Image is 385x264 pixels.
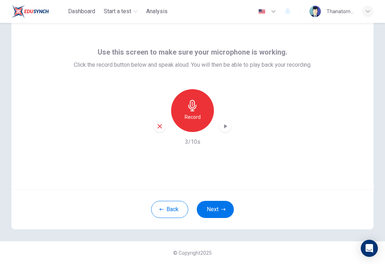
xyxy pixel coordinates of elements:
[98,46,287,58] span: Use this screen to make sure your microphone is working.
[361,240,378,257] div: Open Intercom Messenger
[185,138,200,146] h6: 3/10s
[257,9,266,14] img: en
[173,250,212,256] span: © Copyright 2025
[68,7,95,16] span: Dashboard
[143,5,170,18] button: Analysis
[11,4,49,19] img: EduSynch logo
[309,6,321,17] img: Profile picture
[65,5,98,18] button: Dashboard
[146,7,168,16] span: Analysis
[197,201,234,218] button: Next
[185,113,201,121] h6: Record
[171,89,214,132] button: Record
[151,201,188,218] button: Back
[74,61,312,69] span: Click the record button below and speak aloud. You will then be able to play back your recording.
[104,7,131,16] span: Start a test
[327,7,354,16] div: Thanatorn (Khun) Kietthanakorn
[101,5,140,18] button: Start a test
[11,4,65,19] a: EduSynch logo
